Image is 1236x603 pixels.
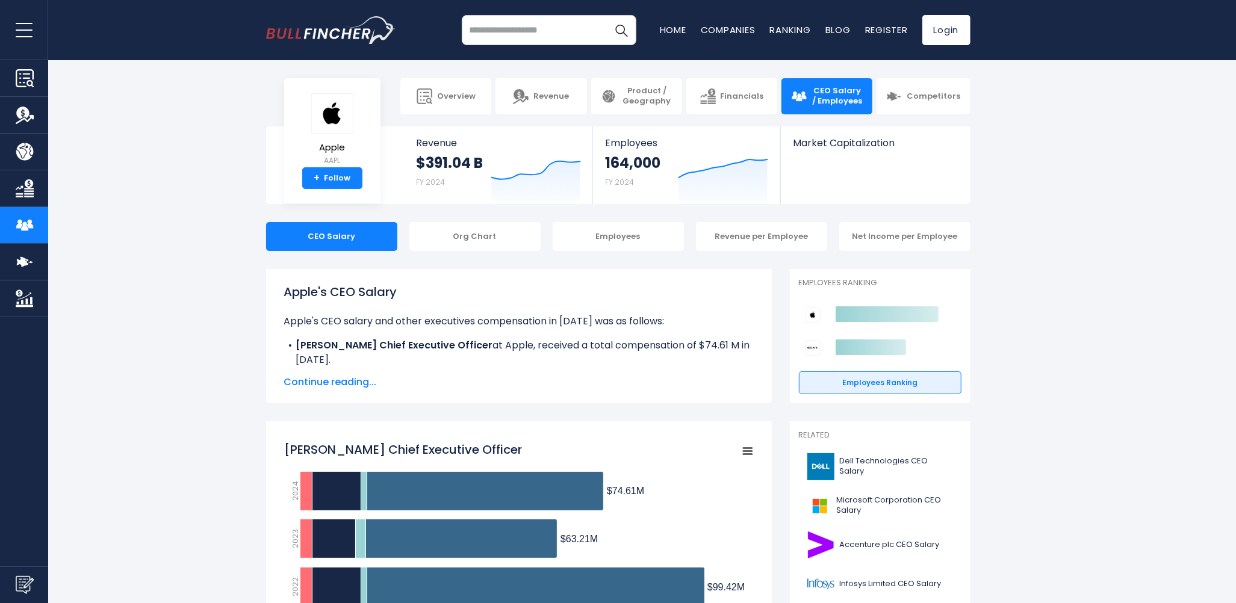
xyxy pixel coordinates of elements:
[400,78,491,114] a: Overview
[805,340,821,356] img: Sony Group Corporation competitors logo
[284,314,754,329] p: Apple's CEO salary and other executives compensation in [DATE] was as follows:
[621,86,672,107] span: Product / Geography
[417,177,446,187] small: FY 2024
[793,137,957,149] span: Market Capitalization
[660,23,686,36] a: Home
[266,16,396,44] img: bullfincher logo
[289,529,300,548] text: 2023
[302,167,362,189] a: +Follow
[284,441,522,458] tspan: [PERSON_NAME] Chief Executive Officer
[593,126,780,204] a: Employees 164,000 FY 2024
[605,137,768,149] span: Employees
[837,495,954,516] span: Microsoft Corporation CEO Salary
[799,430,961,441] p: Related
[806,571,836,598] img: INFY logo
[605,177,634,187] small: FY 2024
[686,78,777,114] a: Financials
[770,23,811,36] a: Ranking
[606,15,636,45] button: Search
[707,582,745,592] tspan: $99.42M
[284,283,754,301] h1: Apple's CEO Salary
[806,453,836,480] img: DELL logo
[799,567,961,601] a: Infosys Limited CEO Salary
[825,23,851,36] a: Blog
[922,15,970,45] a: Login
[840,540,940,550] span: Accenture plc CEO Salary
[314,173,320,184] strong: +
[311,155,353,166] small: AAPL
[839,456,954,477] span: Dell Technologies CEO Salary
[311,93,354,168] a: Apple AAPL
[865,23,908,36] a: Register
[405,126,593,204] a: Revenue $391.04 B FY 2024
[781,78,872,114] a: CEO Salary / Employees
[840,579,942,589] span: Infosys Limited CEO Salary
[877,78,970,114] a: Competitors
[266,222,397,251] div: CEO Salary
[533,91,569,102] span: Revenue
[806,492,833,519] img: MSFT logo
[607,486,644,496] tspan: $74.61M
[284,375,754,389] span: Continue reading...
[805,307,821,323] img: Apple competitors logo
[296,338,493,352] b: [PERSON_NAME] Chief Executive Officer
[839,222,970,251] div: Net Income per Employee
[591,78,682,114] a: Product / Geography
[417,153,483,172] strong: $391.04 B
[799,528,961,561] a: Accenture plc CEO Salary
[721,91,764,102] span: Financials
[409,222,541,251] div: Org Chart
[553,222,684,251] div: Employees
[417,137,581,149] span: Revenue
[284,338,754,367] li: at Apple, received a total compensation of $74.61 M in [DATE].
[696,222,827,251] div: Revenue per Employee
[781,126,969,169] a: Market Capitalization
[701,23,756,36] a: Companies
[289,481,300,501] text: 2024
[437,91,476,102] span: Overview
[799,450,961,483] a: Dell Technologies CEO Salary
[311,143,353,153] span: Apple
[799,489,961,522] a: Microsoft Corporation CEO Salary
[605,153,660,172] strong: 164,000
[806,531,836,558] img: ACN logo
[289,577,300,596] text: 2022
[812,86,863,107] span: CEO Salary / Employees
[799,371,961,394] a: Employees Ranking
[495,78,586,114] a: Revenue
[561,534,598,544] tspan: $63.21M
[907,91,960,102] span: Competitors
[266,16,396,44] a: Go to homepage
[799,278,961,288] p: Employees Ranking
